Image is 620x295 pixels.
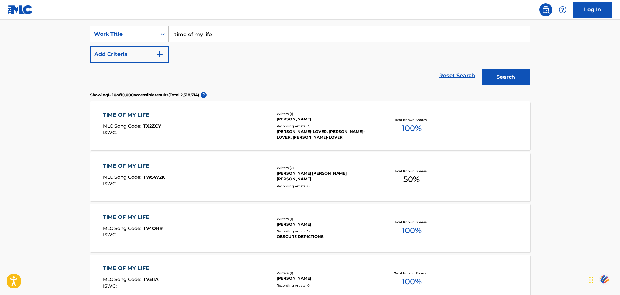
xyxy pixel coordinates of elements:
[394,271,429,276] p: Total Known Shares:
[201,92,207,98] span: ?
[277,116,375,122] div: [PERSON_NAME]
[277,275,375,281] div: [PERSON_NAME]
[403,174,420,185] span: 50 %
[277,221,375,227] div: [PERSON_NAME]
[103,276,143,282] span: MLC Song Code :
[103,213,163,221] div: TIME OF MY LIFE
[90,92,199,98] p: Showing 1 - 10 of 10,000 accessible results (Total 2,318,714 )
[90,101,530,150] a: TIME OF MY LIFEMLC Song Code:TX2ZCYISWC:Writers (1)[PERSON_NAME]Recording Artists (3)[PERSON_NAME...
[143,174,165,180] span: TW5W2K
[90,152,530,201] a: TIME OF MY LIFEMLC Song Code:TW5W2KISWC:Writers (2)[PERSON_NAME] [PERSON_NAME] [PERSON_NAME]Recor...
[94,30,153,38] div: Work Title
[589,270,593,290] div: Drag
[573,2,612,18] a: Log In
[402,122,422,134] span: 100 %
[143,123,161,129] span: TX2ZCY
[103,130,118,135] span: ISWC :
[103,264,159,272] div: TIME OF MY LIFE
[277,170,375,182] div: [PERSON_NAME] [PERSON_NAME] [PERSON_NAME]
[394,220,429,225] p: Total Known Shares:
[103,283,118,289] span: ISWC :
[436,68,478,83] a: Reset Search
[103,174,143,180] span: MLC Song Code :
[277,271,375,275] div: Writers ( 1 )
[103,111,161,119] div: TIME OF MY LIFE
[599,273,610,285] img: svg+xml;base64,PHN2ZyB3aWR0aD0iNDQiIGhlaWdodD0iNDQiIHZpZXdCb3g9IjAgMCA0NCA0NCIgZmlsbD0ibm9uZSIgeG...
[277,184,375,189] div: Recording Artists ( 0 )
[90,204,530,252] a: TIME OF MY LIFEMLC Song Code:TV4ORRISWC:Writers (1)[PERSON_NAME]Recording Artists (1)OBSCURE DEPI...
[277,165,375,170] div: Writers ( 2 )
[143,276,159,282] span: TV5IIA
[103,123,143,129] span: MLC Song Code :
[143,225,163,231] span: TV4ORR
[103,162,165,170] div: TIME OF MY LIFE
[539,3,552,16] a: Public Search
[542,6,550,14] img: search
[277,234,375,240] div: OBSCURE DEPICTIONS
[394,169,429,174] p: Total Known Shares:
[277,283,375,288] div: Recording Artists ( 0 )
[482,69,530,85] button: Search
[277,129,375,140] div: [PERSON_NAME]-LOVER, [PERSON_NAME]-LOVER, [PERSON_NAME]-LOVER
[103,181,118,187] span: ISWC :
[559,6,567,14] img: help
[556,3,569,16] div: Help
[394,118,429,122] p: Total Known Shares:
[156,50,164,58] img: 9d2ae6d4665cec9f34b9.svg
[277,111,375,116] div: Writers ( 1 )
[402,225,422,236] span: 100 %
[103,232,118,238] span: ISWC :
[103,225,143,231] span: MLC Song Code :
[277,229,375,234] div: Recording Artists ( 1 )
[277,124,375,129] div: Recording Artists ( 3 )
[402,276,422,288] span: 100 %
[8,5,33,14] img: MLC Logo
[587,264,620,295] iframe: Chat Widget
[277,217,375,221] div: Writers ( 1 )
[90,46,169,63] button: Add Criteria
[90,26,530,89] form: Search Form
